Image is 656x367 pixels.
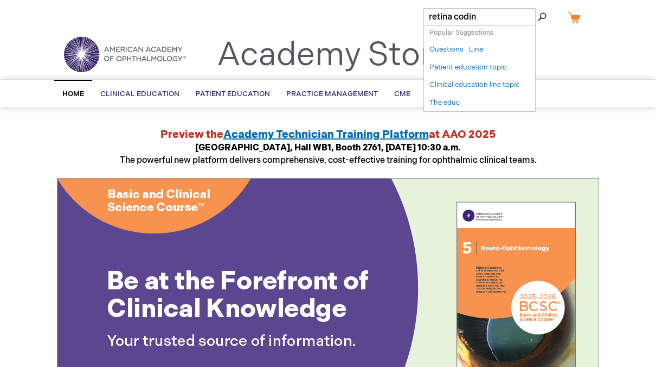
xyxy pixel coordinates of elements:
[394,90,410,98] span: CME
[429,62,506,73] a: Patient education topic
[217,36,451,75] a: Academy Store
[223,128,429,141] a: Academy Technician Training Platform
[509,5,550,27] span: Search
[429,45,464,55] a: Questions
[429,29,493,37] span: Popular Suggestions
[62,90,84,98] span: Home
[286,90,378,98] span: Practice Management
[429,98,460,108] a: The educ
[196,90,270,98] span: Patient Education
[469,45,483,55] a: Line
[423,8,536,26] input: Name, # or keyword
[429,80,519,90] a: Clinical education line topic
[100,90,179,98] span: Clinical Education
[120,143,537,166] span: The powerful new platform delivers comprehensive, cost-effective training for ophthalmic clinical...
[160,128,496,141] strong: Preview the at AAO 2025
[195,143,461,153] strong: [GEOGRAPHIC_DATA], Hall WB1, Booth 2761, [DATE] 10:30 a.m.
